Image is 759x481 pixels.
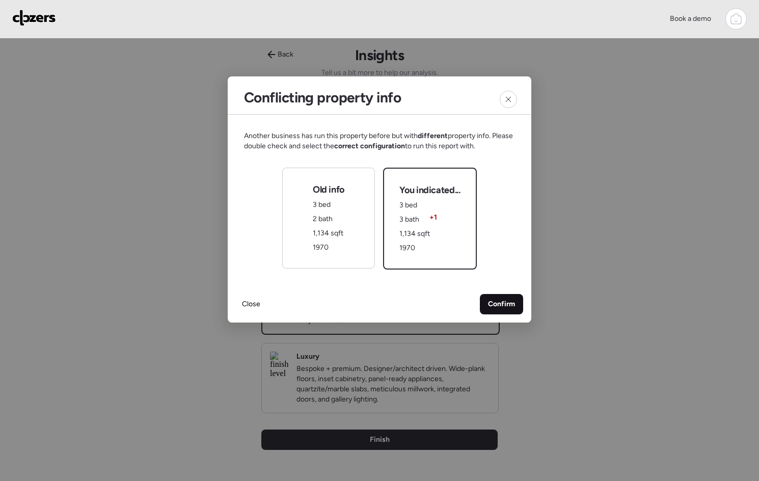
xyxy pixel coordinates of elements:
span: 3 bath [399,215,419,224]
span: 1970 [399,244,415,252]
span: 1,134 sqft [399,229,430,238]
span: Another business has run this property before but with property info. Please double check and sel... [244,131,515,151]
span: 1,134 sqft [313,229,343,237]
span: 3 bed [313,200,331,209]
span: Close [242,299,260,309]
span: Book a demo [670,14,711,23]
span: different [418,131,448,140]
span: 3 bed [399,201,417,209]
span: correct configuration [334,142,405,150]
span: You indicated... [399,184,460,196]
span: 2 bath [313,215,333,223]
span: 1970 [313,243,329,252]
span: + 1 [429,212,437,223]
img: Logo [12,10,56,26]
h2: Conflicting property info [244,89,401,106]
span: Confirm [488,299,515,309]
span: Old info [313,183,344,196]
